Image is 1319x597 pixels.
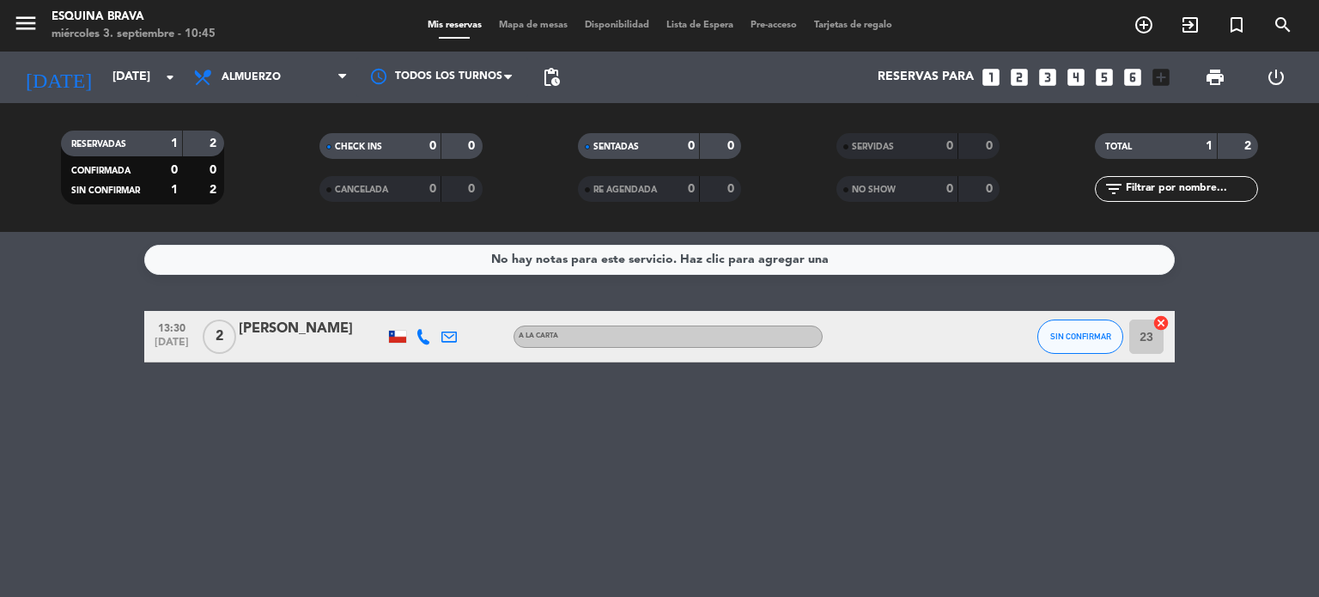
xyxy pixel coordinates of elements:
[688,183,695,195] strong: 0
[429,140,436,152] strong: 0
[727,183,738,195] strong: 0
[1273,15,1293,35] i: search
[1037,320,1123,354] button: SIN CONFIRMAR
[1008,66,1030,88] i: looks_two
[171,137,178,149] strong: 1
[335,143,382,151] span: CHECK INS
[593,143,639,151] span: SENTADAS
[1093,66,1115,88] i: looks_5
[419,21,490,30] span: Mis reservas
[203,320,236,354] span: 2
[1036,66,1059,88] i: looks_3
[71,186,140,195] span: SIN CONFIRMAR
[1105,143,1132,151] span: TOTAL
[171,164,178,176] strong: 0
[1245,52,1306,103] div: LOG OUT
[742,21,805,30] span: Pre-acceso
[52,26,216,43] div: miércoles 3. septiembre - 10:45
[1134,15,1154,35] i: add_circle_outline
[210,184,220,196] strong: 2
[1206,140,1213,152] strong: 1
[13,10,39,36] i: menu
[980,66,1002,88] i: looks_one
[805,21,901,30] span: Tarjetas de regalo
[491,250,829,270] div: No hay notas para este servicio. Haz clic para agregar una
[222,71,281,83] span: Almuerzo
[1065,66,1087,88] i: looks_4
[946,183,953,195] strong: 0
[1103,179,1124,199] i: filter_list
[852,186,896,194] span: NO SHOW
[13,58,104,96] i: [DATE]
[160,67,180,88] i: arrow_drop_down
[71,167,131,175] span: CONFIRMADA
[239,318,385,340] div: [PERSON_NAME]
[878,70,974,84] span: Reservas para
[593,186,657,194] span: RE AGENDADA
[541,67,562,88] span: pending_actions
[52,9,216,26] div: Esquina Brava
[946,140,953,152] strong: 0
[986,140,996,152] strong: 0
[1266,67,1286,88] i: power_settings_new
[210,137,220,149] strong: 2
[1124,180,1257,198] input: Filtrar por nombre...
[429,183,436,195] strong: 0
[727,140,738,152] strong: 0
[1180,15,1200,35] i: exit_to_app
[468,140,478,152] strong: 0
[468,183,478,195] strong: 0
[688,140,695,152] strong: 0
[335,186,388,194] span: CANCELADA
[576,21,658,30] span: Disponibilidad
[490,21,576,30] span: Mapa de mesas
[150,317,193,337] span: 13:30
[519,332,558,339] span: A LA CARTA
[150,337,193,356] span: [DATE]
[1205,67,1225,88] span: print
[1121,66,1144,88] i: looks_6
[210,164,220,176] strong: 0
[986,183,996,195] strong: 0
[13,10,39,42] button: menu
[852,143,894,151] span: SERVIDAS
[1050,332,1111,341] span: SIN CONFIRMAR
[1226,15,1247,35] i: turned_in_not
[71,140,126,149] span: RESERVADAS
[1152,314,1170,332] i: cancel
[171,184,178,196] strong: 1
[1150,66,1172,88] i: add_box
[1244,140,1255,152] strong: 2
[658,21,742,30] span: Lista de Espera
